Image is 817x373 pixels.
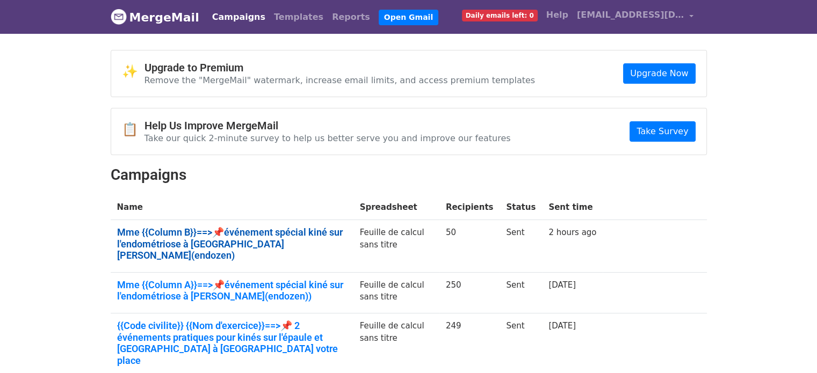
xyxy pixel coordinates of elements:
img: MergeMail logo [111,9,127,25]
a: Upgrade Now [623,63,695,84]
a: Reports [328,6,374,28]
a: Mme {{Column B}}==>📌événement spécial kiné sur l'endométriose à [GEOGRAPHIC_DATA][PERSON_NAME](en... [117,226,347,261]
th: Name [111,195,353,220]
th: Sent time [542,195,603,220]
a: Take Survey [630,121,695,142]
th: Status [500,195,542,220]
a: [EMAIL_ADDRESS][DOMAIN_NAME] [573,4,698,30]
span: [EMAIL_ADDRESS][DOMAIN_NAME] [577,9,684,21]
td: Feuille de calcul sans titre [353,220,439,273]
h4: Help Us Improve MergeMail [144,119,511,132]
p: Remove the "MergeMail" watermark, increase email limits, and access premium templates [144,75,536,86]
h4: Upgrade to Premium [144,61,536,74]
a: {{Code civilite}} {{Nom d'exercice}}==>📌 2 événements pratiques pour kinés sur l'épaule et [GEOGR... [117,320,347,366]
a: MergeMail [111,6,199,28]
td: 250 [439,272,500,313]
td: Feuille de calcul sans titre [353,272,439,313]
span: 📋 [122,122,144,137]
a: 2 hours ago [548,228,596,237]
a: [DATE] [548,321,576,331]
p: Take our quick 2-minute survey to help us better serve you and improve our features [144,133,511,144]
a: Open Gmail [379,10,438,25]
td: 50 [439,220,500,273]
td: Sent [500,220,542,273]
th: Spreadsheet [353,195,439,220]
a: Mme {{Column A}}==>📌événement spécial kiné sur l'endométriose à [PERSON_NAME](endozen)) [117,279,347,302]
h2: Campaigns [111,166,707,184]
span: Daily emails left: 0 [462,10,538,21]
a: Campaigns [208,6,270,28]
a: [DATE] [548,280,576,290]
th: Recipients [439,195,500,220]
a: Templates [270,6,328,28]
a: Daily emails left: 0 [458,4,542,26]
td: Sent [500,272,542,313]
span: ✨ [122,64,144,79]
a: Help [542,4,573,26]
